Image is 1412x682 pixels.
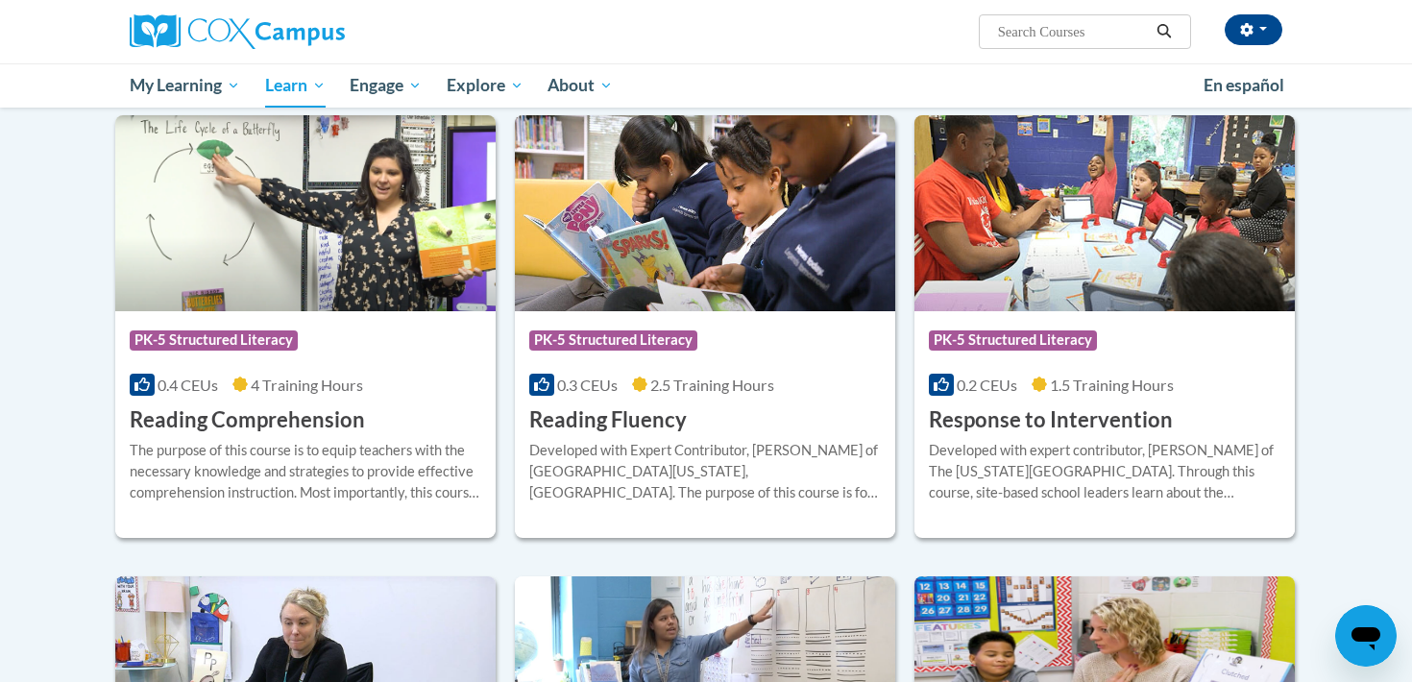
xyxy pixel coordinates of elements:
[529,440,881,503] div: Developed with Expert Contributor, [PERSON_NAME] of [GEOGRAPHIC_DATA][US_STATE], [GEOGRAPHIC_DATA...
[1050,376,1174,394] span: 1.5 Training Hours
[548,74,613,97] span: About
[957,376,1017,394] span: 0.2 CEUs
[529,330,697,350] span: PK-5 Structured Literacy
[158,376,218,394] span: 0.4 CEUs
[929,440,1280,503] div: Developed with expert contributor, [PERSON_NAME] of The [US_STATE][GEOGRAPHIC_DATA]. Through this...
[115,115,496,311] img: Course Logo
[117,63,253,108] a: My Learning
[529,405,687,435] h3: Reading Fluency
[557,376,618,394] span: 0.3 CEUs
[515,115,895,538] a: Course LogoPK-5 Structured Literacy0.3 CEUs2.5 Training Hours Reading FluencyDeveloped with Exper...
[1335,605,1397,667] iframe: Button to launch messaging window
[929,330,1097,350] span: PK-5 Structured Literacy
[253,63,338,108] a: Learn
[115,115,496,538] a: Course LogoPK-5 Structured Literacy0.4 CEUs4 Training Hours Reading ComprehensionThe purpose of t...
[130,74,240,97] span: My Learning
[914,115,1295,538] a: Course LogoPK-5 Structured Literacy0.2 CEUs1.5 Training Hours Response to InterventionDeveloped w...
[929,405,1173,435] h3: Response to Intervention
[130,330,298,350] span: PK-5 Structured Literacy
[914,115,1295,311] img: Course Logo
[251,376,363,394] span: 4 Training Hours
[996,20,1150,43] input: Search Courses
[447,74,523,97] span: Explore
[1150,20,1179,43] button: Search
[130,405,365,435] h3: Reading Comprehension
[434,63,536,108] a: Explore
[536,63,626,108] a: About
[350,74,422,97] span: Engage
[130,14,345,49] img: Cox Campus
[1204,75,1284,95] span: En español
[337,63,434,108] a: Engage
[650,376,774,394] span: 2.5 Training Hours
[265,74,326,97] span: Learn
[1225,14,1282,45] button: Account Settings
[515,115,895,311] img: Course Logo
[130,14,495,49] a: Cox Campus
[101,63,1311,108] div: Main menu
[1191,65,1297,106] a: En español
[130,440,481,503] div: The purpose of this course is to equip teachers with the necessary knowledge and strategies to pr...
